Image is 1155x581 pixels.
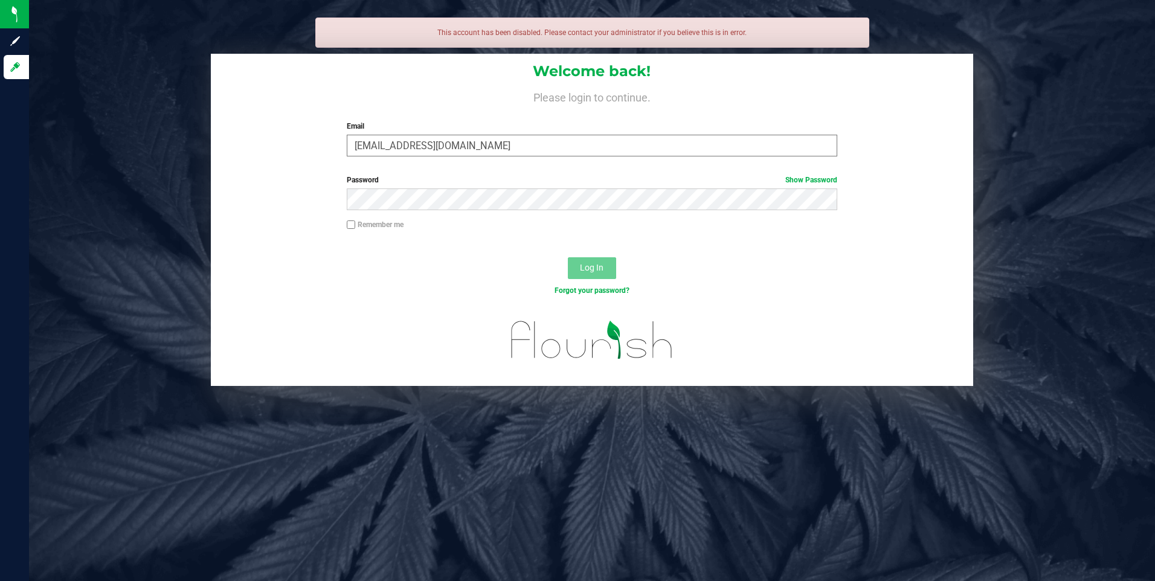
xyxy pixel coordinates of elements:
div: This account has been disabled. Please contact your administrator if you believe this is in error. [315,18,869,48]
label: Remember me [347,219,404,230]
inline-svg: Sign up [9,35,21,47]
button: Log In [568,257,616,279]
span: Log In [580,263,603,272]
label: Email [347,121,837,132]
a: Forgot your password? [555,286,629,295]
a: Show Password [785,176,837,184]
inline-svg: Log in [9,61,21,73]
input: Remember me [347,220,355,229]
h1: Welcome back! [211,63,974,79]
img: flourish_logo.svg [497,309,687,371]
span: Password [347,176,379,184]
h4: Please login to continue. [211,89,974,104]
